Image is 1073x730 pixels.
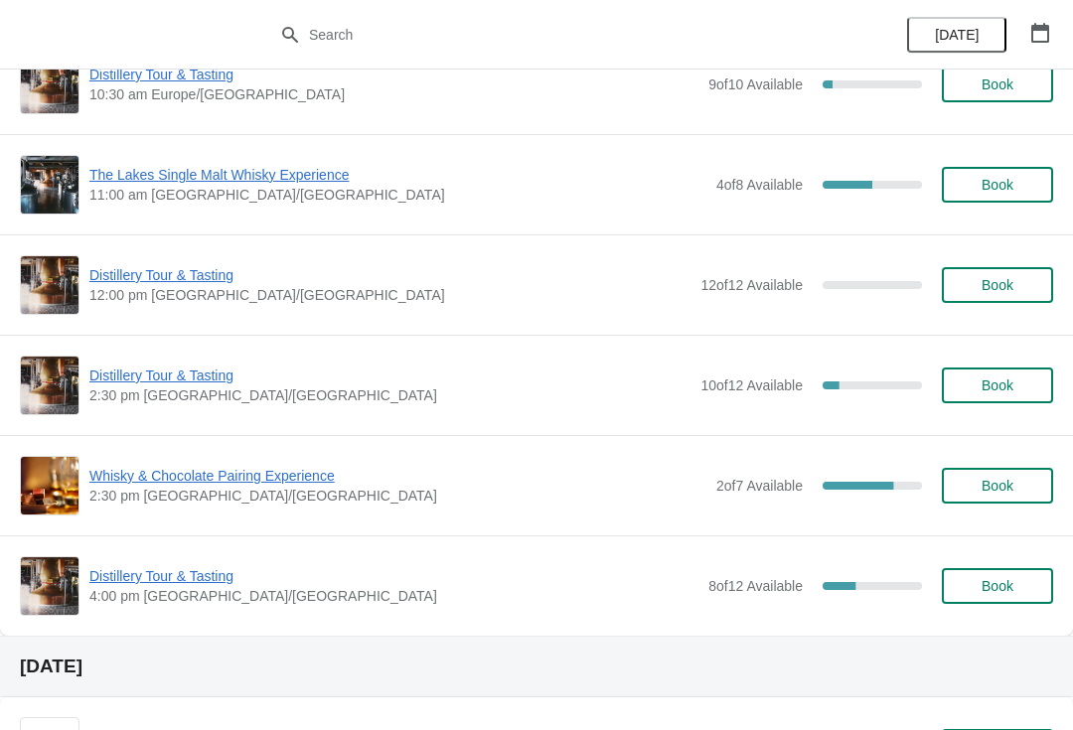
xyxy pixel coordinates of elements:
span: 12 of 12 Available [700,277,803,293]
button: Book [942,267,1053,303]
span: 2 of 7 Available [716,478,803,494]
img: Distillery Tour & Tasting | | 10:30 am Europe/London [21,56,78,113]
h2: [DATE] [20,657,1053,676]
button: Book [942,568,1053,604]
img: Distillery Tour & Tasting | | 12:00 pm Europe/London [21,256,78,314]
span: 8 of 12 Available [708,578,803,594]
span: Book [982,377,1013,393]
button: Book [942,367,1053,403]
button: [DATE] [907,17,1006,53]
button: Book [942,167,1053,203]
span: Book [982,76,1013,92]
span: Distillery Tour & Tasting [89,265,690,285]
span: 4 of 8 Available [716,177,803,193]
span: [DATE] [935,27,979,43]
button: Book [942,468,1053,504]
span: Whisky & Chocolate Pairing Experience [89,466,706,486]
span: Book [982,578,1013,594]
span: 10:30 am Europe/[GEOGRAPHIC_DATA] [89,84,698,104]
img: Distillery Tour & Tasting | | 2:30 pm Europe/London [21,357,78,414]
span: Book [982,177,1013,193]
span: The Lakes Single Malt Whisky Experience [89,165,706,185]
input: Search [308,17,805,53]
span: 12:00 pm [GEOGRAPHIC_DATA]/[GEOGRAPHIC_DATA] [89,285,690,305]
span: Distillery Tour & Tasting [89,566,698,586]
span: Book [982,277,1013,293]
span: 4:00 pm [GEOGRAPHIC_DATA]/[GEOGRAPHIC_DATA] [89,586,698,606]
span: Distillery Tour & Tasting [89,365,690,385]
span: 11:00 am [GEOGRAPHIC_DATA]/[GEOGRAPHIC_DATA] [89,185,706,205]
img: Distillery Tour & Tasting | | 4:00 pm Europe/London [21,557,78,615]
span: 2:30 pm [GEOGRAPHIC_DATA]/[GEOGRAPHIC_DATA] [89,385,690,405]
span: Distillery Tour & Tasting [89,65,698,84]
span: Book [982,478,1013,494]
span: 2:30 pm [GEOGRAPHIC_DATA]/[GEOGRAPHIC_DATA] [89,486,706,506]
span: 9 of 10 Available [708,76,803,92]
span: 10 of 12 Available [700,377,803,393]
img: Whisky & Chocolate Pairing Experience | | 2:30 pm Europe/London [21,457,78,514]
img: The Lakes Single Malt Whisky Experience | | 11:00 am Europe/London [21,156,78,214]
button: Book [942,67,1053,102]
